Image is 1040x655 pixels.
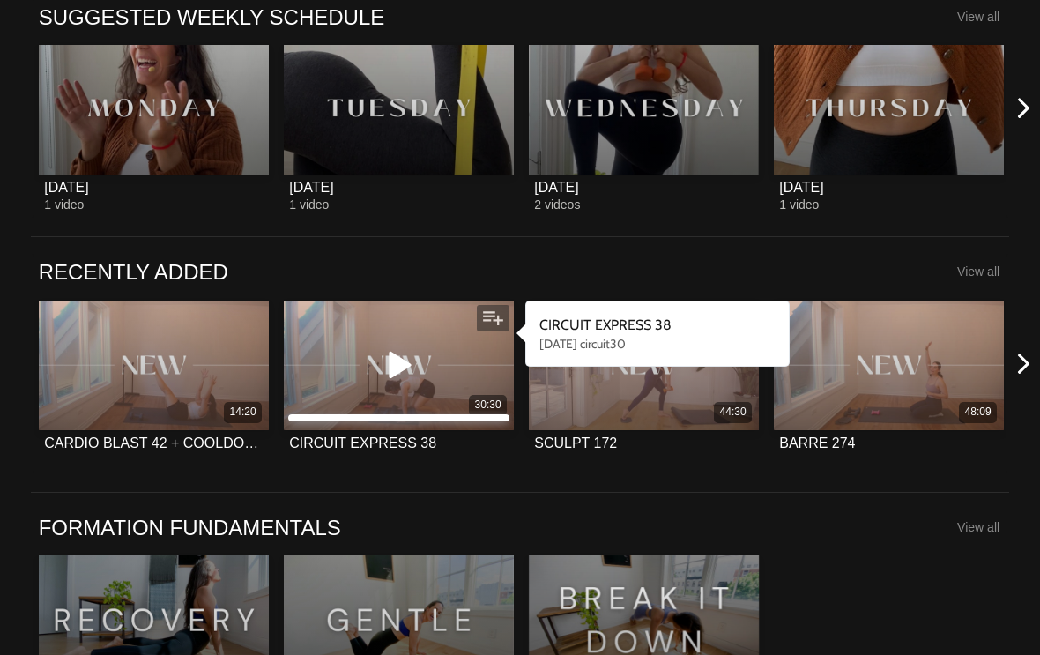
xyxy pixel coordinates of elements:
div: [DATE] [779,179,823,196]
span: 1 video [44,197,84,212]
a: MONDAY[DATE]1 video [39,45,269,212]
span: 1 video [289,197,329,212]
a: SUGGESTED WEEKLY SCHEDULE [39,4,385,31]
div: [DATE] [44,179,88,196]
a: View all [957,10,999,24]
a: SCULPT 17244:30SCULPT 172 [529,301,759,467]
button: Add to my list [477,305,509,331]
a: THURSDAY[DATE]1 video [774,45,1004,212]
a: RECENTLY ADDED [39,258,228,286]
a: CIRCUIT EXPRESS 3830:30CIRCUIT EXPRESS 38 [284,301,514,467]
a: FORMATION FUNDAMENTALS [39,514,341,541]
div: CARDIO BLAST 42 + COOLDOWN [44,435,263,451]
a: View all [957,264,999,279]
div: 14:20 [230,405,256,420]
div: [DATE] [289,179,333,196]
div: CIRCUIT EXPRESS 38 [289,435,436,451]
span: 2 videos [534,197,580,212]
strong: CIRCUIT EXPRESS 38 [539,316,672,333]
a: WEDNESDAY[DATE]2 videos [529,45,759,212]
div: 30:30 [475,398,501,413]
div: BARRE 274 [779,435,855,451]
div: 44:30 [720,405,747,420]
a: CARDIO BLAST 42 + COOLDOWN14:20CARDIO BLAST 42 + COOLDOWN [39,301,269,467]
a: View all [957,520,999,534]
div: [DATE] [534,179,578,196]
a: TUESDAY[DATE]1 video [284,45,514,212]
div: 48:09 [965,405,992,420]
span: 1 video [779,197,819,212]
div: [DATE] circuit30 [539,335,776,353]
div: SCULPT 172 [534,435,617,451]
a: BARRE 27448:09BARRE 274 [774,301,1004,467]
